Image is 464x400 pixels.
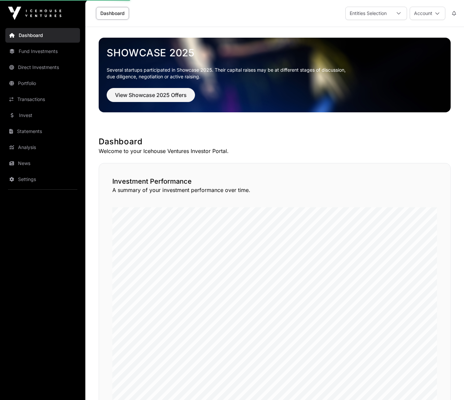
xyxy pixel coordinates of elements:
[346,7,391,20] div: Entities Selection
[5,92,80,107] a: Transactions
[5,60,80,75] a: Direct Investments
[431,368,464,400] iframe: Chat Widget
[107,88,195,102] button: View Showcase 2025 Offers
[99,147,451,155] p: Welcome to your Icehouse Ventures Investor Portal.
[99,38,451,112] img: Showcase 2025
[115,91,187,99] span: View Showcase 2025 Offers
[107,67,443,80] p: Several startups participated in Showcase 2025. Their capital raises may be at different stages o...
[8,7,61,20] img: Icehouse Ventures Logo
[96,7,129,20] a: Dashboard
[5,108,80,123] a: Invest
[5,76,80,91] a: Portfolio
[5,156,80,171] a: News
[112,177,437,186] h2: Investment Performance
[5,44,80,59] a: Fund Investments
[410,7,445,20] button: Account
[99,136,451,147] h1: Dashboard
[112,186,437,194] p: A summary of your investment performance over time.
[107,95,195,101] a: View Showcase 2025 Offers
[5,140,80,155] a: Analysis
[5,172,80,187] a: Settings
[107,47,443,59] a: Showcase 2025
[5,124,80,139] a: Statements
[5,28,80,43] a: Dashboard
